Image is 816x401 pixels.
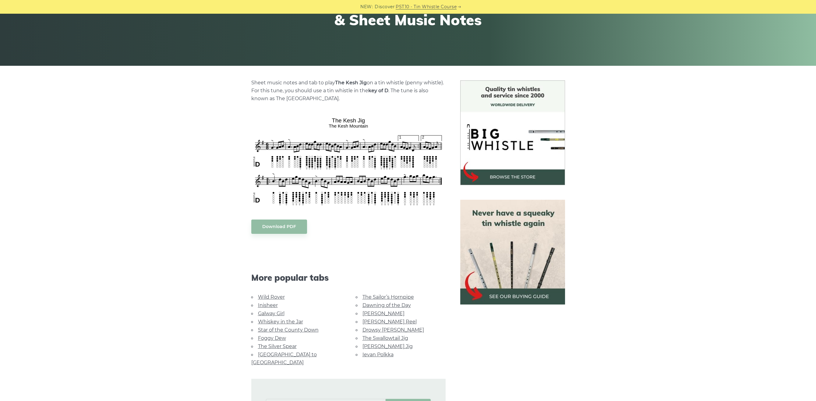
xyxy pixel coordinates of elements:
a: Whiskey in the Jar [258,319,303,325]
a: Galway Girl [258,311,284,316]
span: NEW: [360,3,373,10]
a: Ievan Polkka [362,352,394,357]
img: BigWhistle Tin Whistle Store [460,80,565,185]
a: The Sailor’s Hornpipe [362,294,414,300]
a: Foggy Dew [258,335,286,341]
a: The Swallowtail Jig [362,335,408,341]
a: The Silver Spear [258,343,297,349]
img: tin whistle buying guide [460,200,565,304]
a: Inisheer [258,302,278,308]
a: Wild Rover [258,294,285,300]
a: [GEOGRAPHIC_DATA] to [GEOGRAPHIC_DATA] [251,352,317,365]
a: [PERSON_NAME] [362,311,404,316]
strong: key of D [368,88,388,93]
a: Dawning of the Day [362,302,411,308]
span: More popular tabs [251,273,446,283]
a: [PERSON_NAME] Jig [362,343,413,349]
strong: The Kesh Jig [335,80,367,86]
a: Star of the County Down [258,327,319,333]
a: PST10 - Tin Whistle Course [396,3,457,10]
a: Download PDF [251,220,307,234]
p: Sheet music notes and tab to play on a tin whistle (penny whistle). For this tune, you should use... [251,79,446,103]
a: [PERSON_NAME] Reel [362,319,417,325]
a: Drowsy [PERSON_NAME] [362,327,424,333]
span: Discover [375,3,395,10]
img: The Kesh Jig Tin Whistle Tabs & Sheet Music [251,115,446,207]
